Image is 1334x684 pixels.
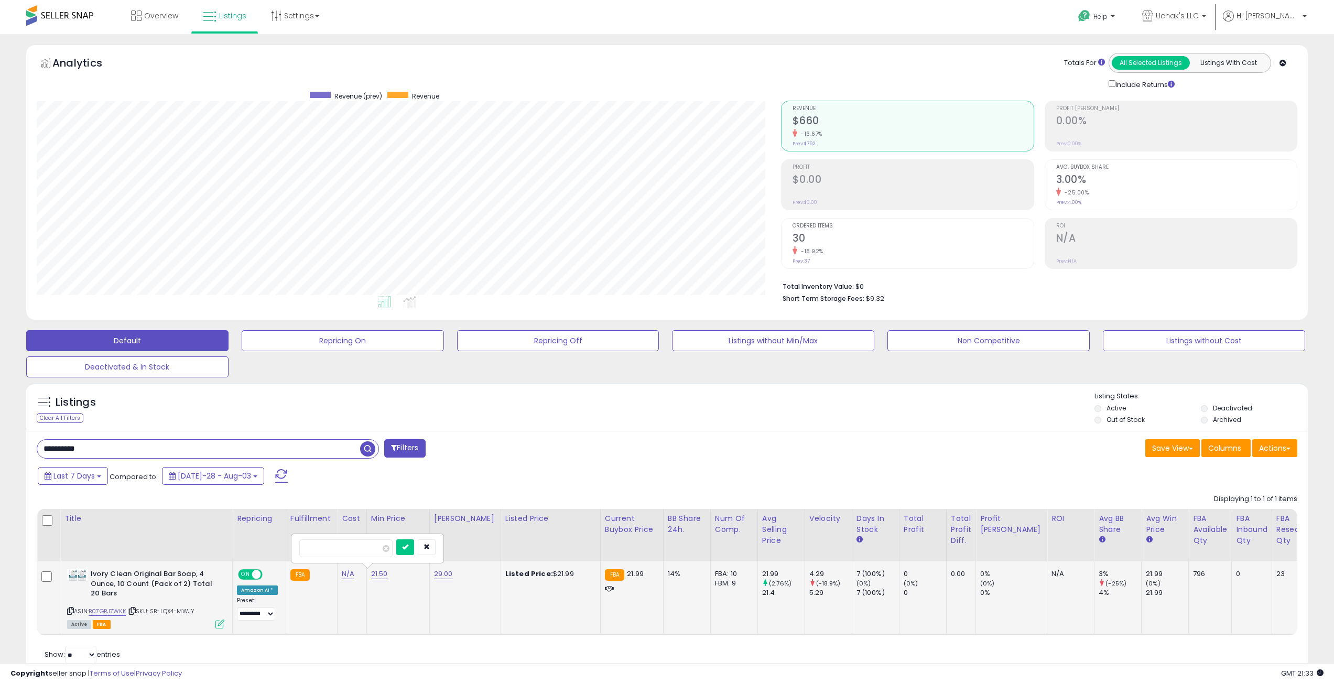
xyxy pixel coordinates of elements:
small: Avg BB Share. [1099,535,1105,545]
button: [DATE]-28 - Aug-03 [162,467,264,485]
div: 0 [1236,569,1264,579]
div: N/A [1051,569,1086,579]
button: Repricing Off [457,330,659,351]
div: 5.29 [809,588,852,598]
div: 21.99 [1146,569,1188,579]
span: Profit [PERSON_NAME] [1056,106,1297,112]
b: Short Term Storage Fees: [783,294,864,303]
div: Amazon AI * [237,585,278,595]
h2: $660 [793,115,1033,129]
div: Num of Comp. [715,513,753,535]
a: Hi [PERSON_NAME] [1223,10,1307,34]
div: ROI [1051,513,1090,524]
span: Columns [1208,443,1241,453]
div: 0% [980,569,1047,579]
h5: Analytics [52,56,123,73]
div: Avg BB Share [1099,513,1137,535]
strong: Copyright [10,668,49,678]
div: 0 [904,588,946,598]
div: Total Profit [904,513,942,535]
a: 21.50 [371,569,388,579]
div: 7 (100%) [856,569,899,579]
div: 0% [980,588,1047,598]
span: Revenue [412,92,439,101]
small: Days In Stock. [856,535,863,545]
div: 4.29 [809,569,852,579]
span: Help [1093,12,1108,21]
button: Repricing On [242,330,444,351]
div: FBA Researching Qty [1276,513,1324,546]
a: 29.00 [434,569,453,579]
span: 2025-08-12 21:33 GMT [1281,668,1324,678]
button: Listings without Cost [1103,330,1305,351]
button: Last 7 Days [38,467,108,485]
div: 796 [1193,569,1223,579]
div: Current Buybox Price [605,513,659,535]
small: Prev: $792 [793,140,816,147]
h2: $0.00 [793,173,1033,188]
div: Preset: [237,597,278,621]
div: ASIN: [67,569,224,627]
span: | SKU: SB-LQX4-MWJY [127,607,194,615]
label: Archived [1213,415,1241,424]
h2: 3.00% [1056,173,1297,188]
div: Displaying 1 to 1 of 1 items [1214,494,1297,504]
div: FBA Available Qty [1193,513,1227,546]
div: Fulfillment [290,513,333,524]
div: 21.4 [762,588,805,598]
div: FBM: 9 [715,579,750,588]
label: Out of Stock [1107,415,1145,424]
button: Listings With Cost [1189,56,1267,70]
span: Compared to: [110,472,158,482]
a: Terms of Use [90,668,134,678]
a: Privacy Policy [136,668,182,678]
span: $9.32 [866,294,884,303]
span: Show: entries [45,649,120,659]
b: Total Inventory Value: [783,282,854,291]
small: -25.00% [1061,189,1089,197]
div: 4% [1099,588,1141,598]
h2: N/A [1056,232,1297,246]
button: Save View [1145,439,1200,457]
div: Cost [342,513,362,524]
h2: 0.00% [1056,115,1297,129]
div: 21.99 [1146,588,1188,598]
span: OFF [261,570,278,579]
div: Days In Stock [856,513,895,535]
button: Deactivated & In Stock [26,356,229,377]
div: Totals For [1064,58,1105,68]
div: 23 [1276,569,1320,579]
a: B07GRJ7WKK [89,607,126,616]
h5: Listings [56,395,96,410]
div: $21.99 [505,569,592,579]
button: Filters [384,439,425,458]
span: Last 7 Days [53,471,95,481]
div: FBA inbound Qty [1236,513,1267,546]
small: Prev: 4.00% [1056,199,1081,205]
span: Revenue [793,106,1033,112]
a: Help [1070,2,1125,34]
button: All Selected Listings [1112,56,1190,70]
span: Listings [219,10,246,21]
div: BB Share 24h. [668,513,706,535]
label: Active [1107,404,1126,412]
button: Actions [1252,439,1297,457]
div: Velocity [809,513,848,524]
div: [PERSON_NAME] [434,513,496,524]
button: Non Competitive [887,330,1090,351]
div: Listed Price [505,513,596,524]
span: Revenue (prev) [334,92,382,101]
a: N/A [342,569,354,579]
div: 21.99 [762,569,805,579]
div: Repricing [237,513,281,524]
span: Uchak's LLC [1156,10,1199,21]
small: Prev: $0.00 [793,199,817,205]
button: Listings without Min/Max [672,330,874,351]
div: 14% [668,569,702,579]
div: 7 (100%) [856,588,899,598]
div: Title [64,513,228,524]
span: ROI [1056,223,1297,229]
small: (0%) [1146,579,1161,588]
span: Avg. Buybox Share [1056,165,1297,170]
span: [DATE]-28 - Aug-03 [178,471,251,481]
